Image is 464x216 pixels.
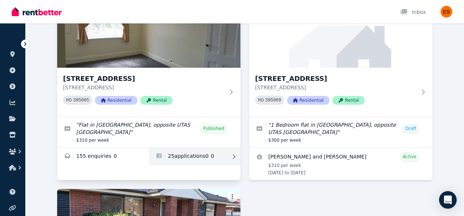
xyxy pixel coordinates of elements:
[255,74,416,84] h3: [STREET_ADDRESS]
[287,96,329,105] span: Residential
[332,96,365,105] span: Rental
[66,98,72,102] small: PID
[95,96,137,105] span: Residential
[249,117,432,148] a: Edit listing: 1 Bedroom flat in Invermay, opposite UTAS Inveresk Campus
[12,6,62,17] img: RentBetter
[149,148,240,165] a: Applications for Unit 2/55 Invermay Rd, Invermay
[227,192,237,202] button: More options
[73,98,89,103] code: 395065
[439,191,457,209] div: Open Intercom Messenger
[57,117,240,148] a: Edit listing: Flat in Invermay, opposite UTAS Inveresk Campus
[265,98,281,103] code: 395069
[63,74,224,84] h3: [STREET_ADDRESS]
[249,148,432,180] a: View details for Alexander and Jacqueline Altman
[255,84,416,91] p: [STREET_ADDRESS]
[441,6,452,18] img: Evangeline Samoilov
[400,8,426,16] div: Inbox
[57,148,149,165] a: Enquiries for Unit 2/55 Invermay Rd, Invermay
[63,84,224,91] p: [STREET_ADDRESS]
[258,98,264,102] small: PID
[140,96,173,105] span: Rental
